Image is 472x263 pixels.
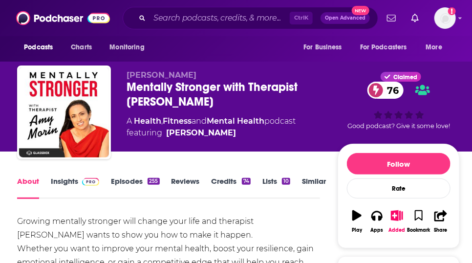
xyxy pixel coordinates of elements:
div: Share [434,227,447,233]
div: A podcast [127,115,296,139]
a: Show notifications dropdown [383,10,400,26]
a: About [17,176,39,199]
a: Credits74 [212,176,251,199]
button: open menu [17,38,65,57]
div: 10 [282,178,290,185]
span: and [192,116,207,126]
span: 76 [377,82,404,99]
button: open menu [354,38,421,57]
a: Amy Morin [166,127,236,139]
img: Podchaser - Follow, Share and Rate Podcasts [16,9,110,27]
a: Show notifications dropdown [408,10,423,26]
div: Added [388,227,405,233]
a: Similar [302,176,326,199]
span: , [161,116,163,126]
button: open menu [297,38,354,57]
input: Search podcasts, credits, & more... [150,10,290,26]
button: open menu [103,38,157,57]
div: Bookmark [408,227,430,233]
div: 255 [148,178,159,185]
span: Charts [71,41,92,54]
button: Bookmark [407,204,431,239]
span: New [352,6,369,15]
span: [PERSON_NAME] [127,70,196,80]
img: User Profile [434,7,456,29]
div: Rate [347,178,451,198]
span: Claimed [393,75,417,80]
a: Reviews [172,176,200,199]
button: Follow [347,153,451,175]
div: Search podcasts, credits, & more... [123,7,378,29]
a: Mental Health [207,116,264,126]
span: Good podcast? Give it some love! [347,122,450,130]
div: Claimed76Good podcast? Give it some love! [338,70,460,131]
img: Mentally Stronger with Therapist Amy Morin [19,67,109,157]
div: Play [352,227,362,233]
a: InsightsPodchaser Pro [51,176,99,199]
button: Play [347,204,367,239]
button: Show profile menu [434,7,456,29]
span: Podcasts [24,41,53,54]
span: More [426,41,443,54]
button: Open AdvancedNew [321,12,370,24]
a: 76 [367,82,404,99]
button: Apps [367,204,387,239]
span: For Business [303,41,342,54]
button: Share [431,204,451,239]
span: For Podcasters [360,41,407,54]
a: Fitness [163,116,192,126]
img: Podchaser Pro [82,178,99,186]
a: Health [134,116,161,126]
a: Lists10 [262,176,290,199]
span: Open Advanced [325,16,365,21]
span: Ctrl K [290,12,313,24]
a: Charts [64,38,98,57]
button: Added [387,204,407,239]
svg: Add a profile image [448,7,456,15]
span: featuring [127,127,296,139]
button: open menu [419,38,455,57]
span: Logged in as csummie [434,7,456,29]
span: Monitoring [109,41,144,54]
div: 74 [242,178,251,185]
a: Episodes255 [111,176,159,199]
div: Apps [370,227,383,233]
